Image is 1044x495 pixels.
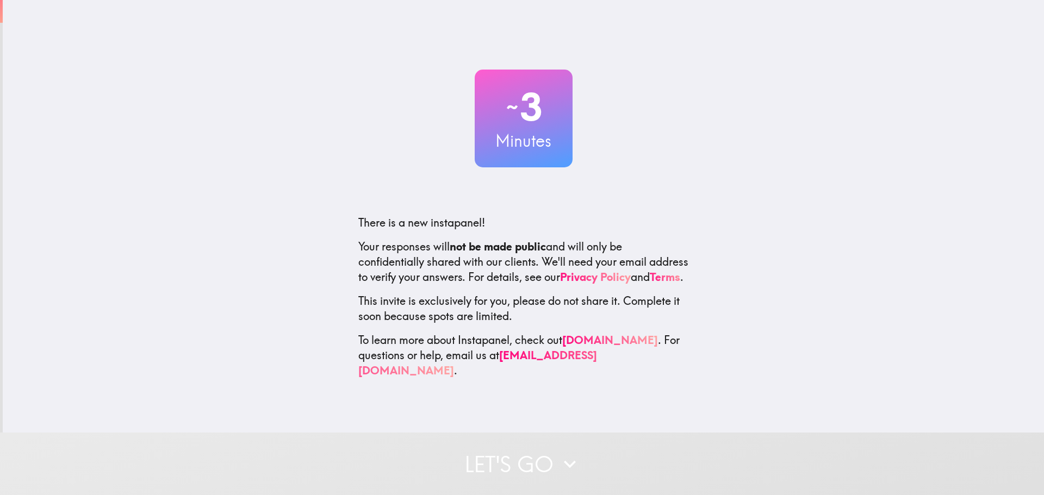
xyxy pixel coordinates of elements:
[560,270,631,284] a: Privacy Policy
[358,333,689,378] p: To learn more about Instapanel, check out . For questions or help, email us at .
[358,239,689,285] p: Your responses will and will only be confidentially shared with our clients. We'll need your emai...
[475,129,573,152] h3: Minutes
[358,348,597,377] a: [EMAIL_ADDRESS][DOMAIN_NAME]
[475,85,573,129] h2: 3
[450,240,546,253] b: not be made public
[650,270,680,284] a: Terms
[562,333,658,347] a: [DOMAIN_NAME]
[505,91,520,123] span: ~
[358,293,689,324] p: This invite is exclusively for you, please do not share it. Complete it soon because spots are li...
[358,216,485,229] span: There is a new instapanel!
